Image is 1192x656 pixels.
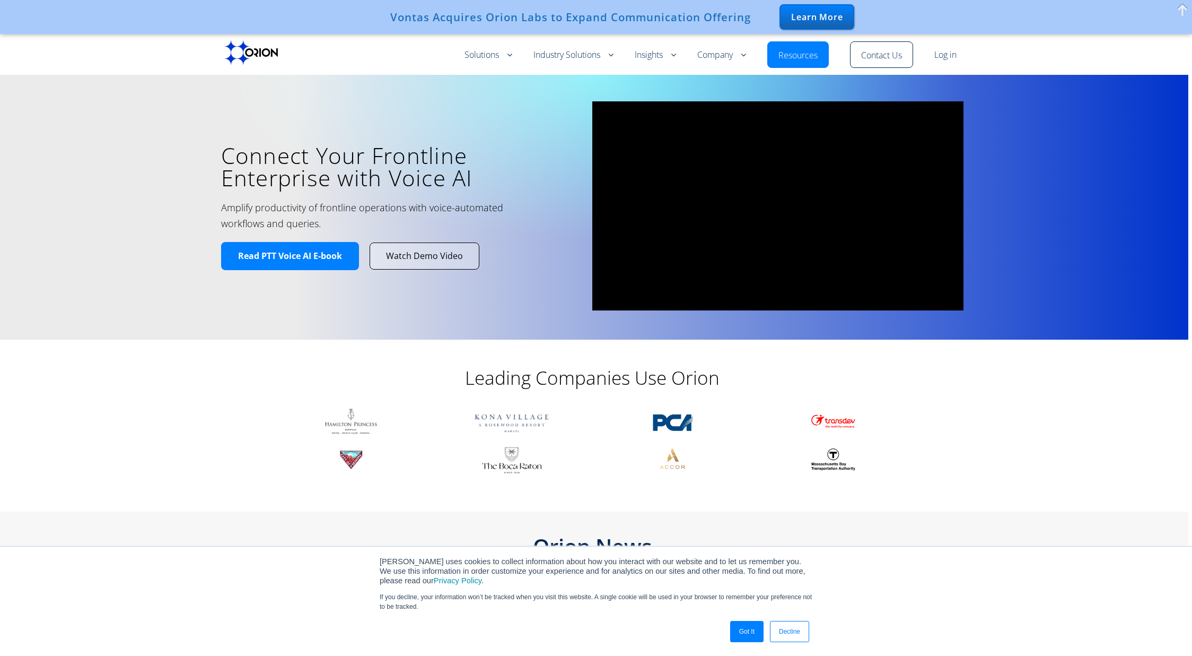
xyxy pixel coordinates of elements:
div: Vontas Acquires Orion Labs to Expand Communication Offering [390,11,751,23]
iframe: vimeo Video Player [592,101,963,310]
a: Resources [778,49,818,62]
span: Watch Demo Video [386,251,463,262]
h2: Orion News [221,536,963,557]
a: Read PTT Voice AI E-book [221,242,359,270]
a: Insights [635,49,676,62]
h2: Leading Companies Use Orion [380,366,804,390]
a: Solutions [464,49,512,62]
a: Industry Solutions [533,49,613,62]
iframe: Chat Widget [1139,605,1192,656]
img: Orion labs Black logo [225,40,278,65]
a: Company [697,49,746,62]
span: [PERSON_NAME] uses cookies to collect information about how you interact with our website and to ... [380,557,805,585]
h1: Connect Your Frontline Enterprise with Voice AI [221,144,576,189]
a: Contact Us [861,49,902,62]
a: Decline [770,621,809,642]
div: Learn More [779,4,854,30]
a: Watch Demo Video [370,243,479,269]
span: Read PTT Voice AI E-book [238,251,342,262]
a: Got It [730,621,764,642]
a: Privacy Policy [434,576,481,585]
p: If you decline, your information won’t be tracked when you visit this website. A single cookie wi... [380,592,812,611]
h2: Amplify productivity of frontline operations with voice-automated workflows and queries. [221,200,539,231]
a: Log in [934,49,957,62]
